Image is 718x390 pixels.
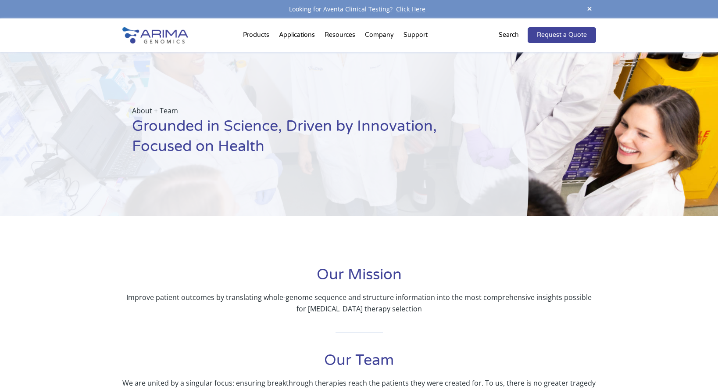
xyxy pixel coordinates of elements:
[122,4,596,15] div: Looking for Aventa Clinical Testing?
[499,29,519,41] p: Search
[132,116,485,163] h1: Grounded in Science, Driven by Innovation, Focused on Health
[122,292,596,314] p: Improve patient outcomes by translating whole-genome sequence and structure information into the ...
[122,350,596,377] h1: Our Team
[122,27,188,43] img: Arima-Genomics-logo
[132,105,485,116] p: About + Team
[393,5,429,13] a: Click Here
[528,27,596,43] a: Request a Quote
[122,265,596,292] h1: Our Mission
